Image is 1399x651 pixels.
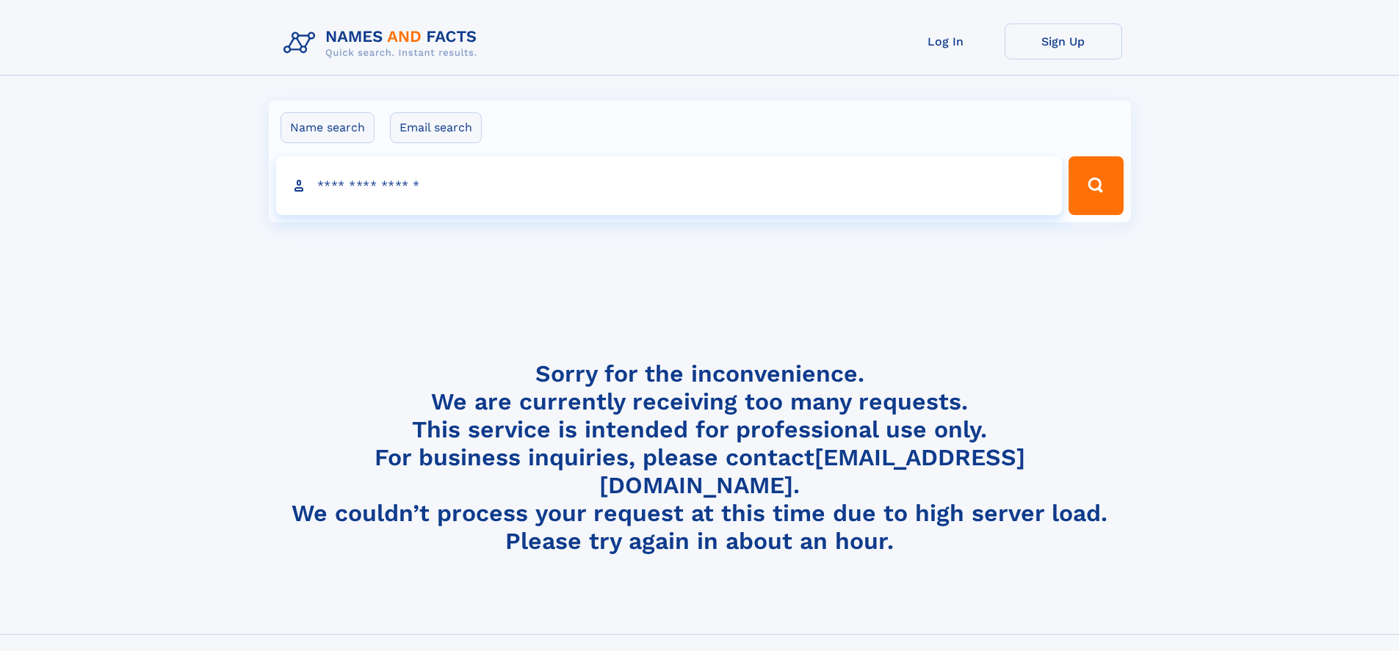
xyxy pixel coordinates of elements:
[276,156,1063,215] input: search input
[281,112,375,143] label: Name search
[278,360,1122,556] h4: Sorry for the inconvenience. We are currently receiving too many requests. This service is intend...
[278,23,489,63] img: Logo Names and Facts
[599,443,1025,499] a: [EMAIL_ADDRESS][DOMAIN_NAME]
[390,112,482,143] label: Email search
[1005,23,1122,59] a: Sign Up
[887,23,1005,59] a: Log In
[1069,156,1123,215] button: Search Button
